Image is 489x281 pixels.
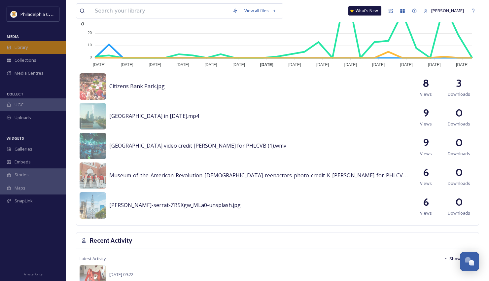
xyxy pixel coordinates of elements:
span: Library [15,44,28,51]
a: Privacy Policy [23,270,43,278]
span: Views [420,121,432,127]
tspan: [DATE] [149,62,161,67]
h2: 8 [423,75,429,91]
tspan: [DATE] [93,62,105,67]
h2: 0 [455,135,463,151]
span: Privacy Policy [23,272,43,276]
tspan: [DATE] [205,62,217,67]
img: 37681d12-4cc2-4ae1-8f1e-025d98249fa4.jpg [80,103,106,129]
span: Views [420,151,432,157]
span: WIDGETS [7,136,24,141]
span: COLLECT [7,91,23,96]
img: d2975ae6-857f-4a34-b261-e1b33d5504db.jpg [80,162,106,189]
h3: Recent Activity [90,236,132,245]
span: Stories [15,172,29,178]
a: [PERSON_NAME] [420,4,467,17]
span: Latest Activity [80,256,106,262]
span: SnapLink [15,198,33,204]
h2: 6 [423,164,429,180]
button: Open Chat [460,252,479,271]
tspan: [DATE] [344,62,357,67]
span: UGC [15,102,23,108]
tspan: 10 [88,43,92,47]
span: Media Centres [15,70,44,76]
tspan: [DATE] [177,62,189,67]
tspan: [DATE] [121,62,133,67]
h2: 0 [455,164,463,180]
span: [PERSON_NAME] [431,8,464,14]
h2: 6 [423,194,429,210]
span: MEDIA [7,34,19,39]
h2: 0 [455,105,463,121]
span: Maps [15,185,25,191]
h2: 0 [455,194,463,210]
tspan: [DATE] [372,62,385,67]
span: [GEOGRAPHIC_DATA] in [DATE].mp4 [109,112,199,120]
span: Collections [15,57,36,63]
tspan: [DATE] [428,62,441,67]
h2: 9 [423,135,429,151]
tspan: 30 [88,19,92,23]
tspan: [DATE] [400,62,413,67]
span: Downloads [448,210,470,216]
button: Show More [440,252,475,265]
h2: 3 [456,75,462,91]
h2: 9 [423,105,429,121]
span: Galleries [15,146,32,152]
tspan: [DATE] [232,62,245,67]
tspan: [DATE] [260,62,273,67]
span: Downloads [448,121,470,127]
span: Downloads [448,151,470,157]
span: Views [420,180,432,187]
tspan: [DATE] [288,62,301,67]
text: Count [81,15,85,25]
span: [PERSON_NAME]-serrat-ZB5Xgw_MLa0-unsplash.jpg [109,201,241,209]
span: Museum-of-the-American-Revolution-[DEMOGRAPHIC_DATA]-reenactors-photo-credit-K-[PERSON_NAME]-for-... [109,172,433,179]
a: View all files [241,4,280,17]
img: 0f7e2580-4ee0-4603-980a-4e35fda07a8e.jpg [80,133,106,159]
a: What's New [348,6,381,16]
span: Downloads [448,180,470,187]
input: Search your library [91,4,229,18]
img: download.jpeg [11,11,17,18]
tspan: 0 [90,55,92,59]
tspan: [DATE] [456,62,469,67]
span: Views [420,91,432,97]
span: [GEOGRAPHIC_DATA] video credit [PERSON_NAME] for PHLCVB (1).wmv [109,142,286,149]
span: Downloads [448,91,470,97]
span: [DATE] 09:22 [109,271,133,277]
span: Citizens Bank Park.jpg [109,83,165,90]
span: Views [420,210,432,216]
img: 8f54806c-e157-4596-b645-78c4e884e76d.jpg [80,73,106,100]
tspan: [DATE] [316,62,329,67]
span: Uploads [15,115,31,121]
span: Embeds [15,159,31,165]
span: Philadelphia Convention & Visitors Bureau [20,11,104,17]
img: 05e39393-4a7a-4a6e-bf21-b23038c83524.jpg [80,192,106,219]
tspan: 20 [88,31,92,35]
